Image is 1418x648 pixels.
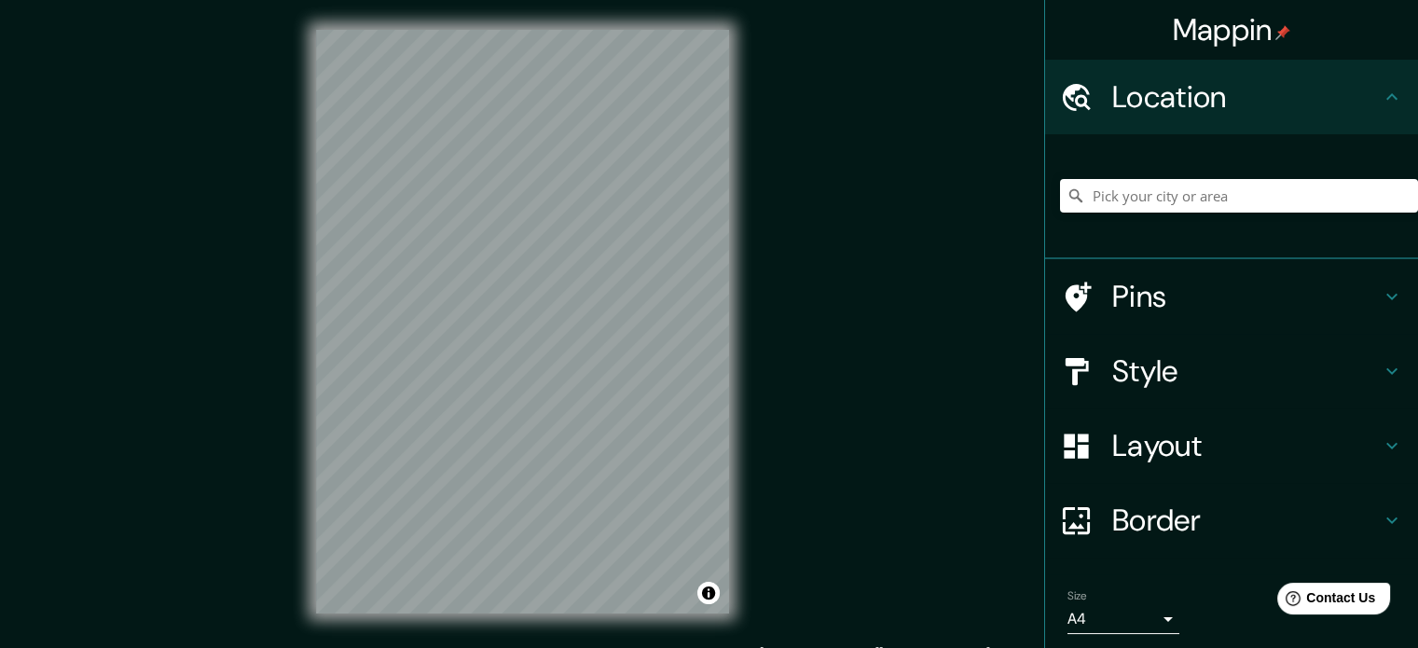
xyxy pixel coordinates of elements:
[1173,11,1291,48] h4: Mappin
[1045,60,1418,134] div: Location
[1045,483,1418,558] div: Border
[1045,334,1418,408] div: Style
[1275,25,1290,40] img: pin-icon.png
[1067,588,1087,604] label: Size
[1067,604,1179,634] div: A4
[697,582,720,604] button: Toggle attribution
[1045,259,1418,334] div: Pins
[1112,427,1381,464] h4: Layout
[1112,78,1381,116] h4: Location
[1252,575,1397,627] iframe: Help widget launcher
[1112,278,1381,315] h4: Pins
[1112,502,1381,539] h4: Border
[1112,352,1381,390] h4: Style
[1045,408,1418,483] div: Layout
[1060,179,1418,213] input: Pick your city or area
[316,30,729,614] canvas: Map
